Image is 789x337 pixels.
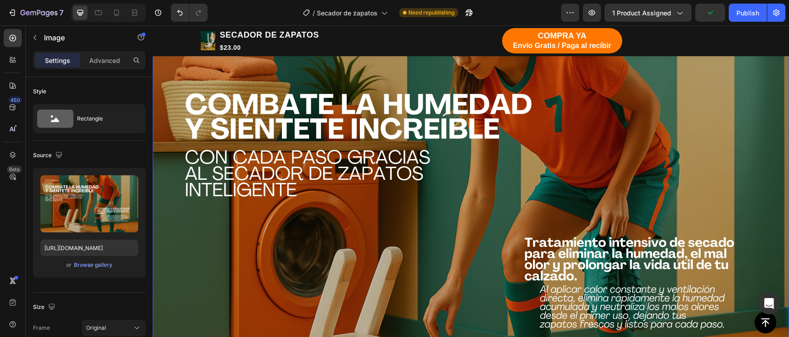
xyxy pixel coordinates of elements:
[45,56,70,65] p: Settings
[44,32,121,43] p: Image
[66,260,72,270] span: or
[317,8,378,18] span: Secador de zapatos
[736,8,759,18] div: Publish
[77,108,132,129] div: Rectangle
[40,175,138,232] img: preview-image
[408,9,455,17] span: Need republishing
[33,324,50,332] label: Frame
[33,301,57,313] div: Size
[758,293,780,314] div: Open Intercom Messenger
[171,4,208,22] div: Undo/Redo
[729,4,767,22] button: Publish
[82,320,145,336] button: Original
[33,149,64,162] div: Source
[89,56,120,65] p: Advanced
[605,4,692,22] button: 1 product assigned
[59,7,63,18] p: 7
[7,166,22,173] div: Beta
[74,261,112,269] div: Browse gallery
[86,324,106,332] span: Original
[313,8,315,18] span: /
[40,240,138,256] input: https://example.com/image.jpg
[33,87,46,96] div: Style
[4,4,68,22] button: 7
[612,8,671,18] span: 1 product assigned
[153,25,789,337] iframe: Design area
[9,96,22,104] div: 450
[73,260,113,270] button: Browse gallery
